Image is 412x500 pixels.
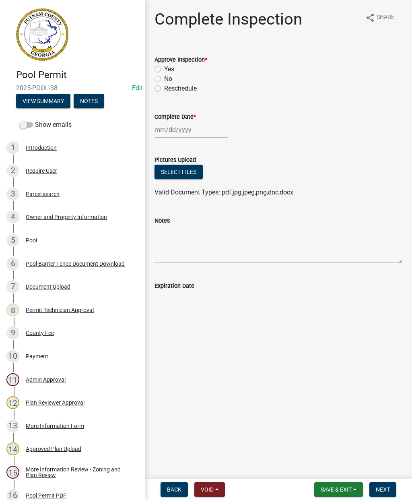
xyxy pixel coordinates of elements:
div: Parcel search [26,191,60,197]
span: Void [201,486,214,493]
div: Introduction [26,145,57,151]
wm-modal-confirm: Summary [16,98,70,105]
span: Save & Exit [321,486,352,493]
div: Plan Reviewer Approval [26,400,84,405]
label: Expiration Date [154,283,194,289]
wm-modal-confirm: Notes [74,98,104,105]
div: Payment [26,353,48,359]
label: Complete Date [154,114,196,120]
a: Edit [132,84,143,92]
div: Require User [26,168,57,174]
div: Pool [26,238,37,243]
div: 6 [6,257,19,270]
span: Next [376,486,390,493]
div: 4 [6,211,19,223]
button: shareShare [359,10,401,25]
span: Share [377,13,394,23]
div: Pool Barrier Fence Document Download [26,261,125,267]
span: Back [167,486,181,493]
div: 7 [6,280,19,293]
button: Next [369,482,396,497]
button: Select files [154,165,203,179]
div: 11 [6,373,19,386]
button: Notes [74,94,104,108]
button: Void [194,482,225,497]
div: More Information Review - Zoning and Plan Review [26,467,132,478]
div: 10 [6,350,19,363]
wm-modal-confirm: Edit Application Number [132,84,143,92]
label: Show emails [19,120,72,130]
div: Owner and Property Information [26,214,107,220]
button: Save & Exit [314,482,363,497]
div: 12 [6,396,19,409]
img: Putnam County, Georgia [16,8,68,61]
div: Admin Approval [26,377,66,382]
button: Back [161,482,188,497]
label: Yes [164,64,174,74]
div: 15 [6,466,19,479]
label: No [164,74,172,84]
h1: Complete Inspection [154,10,302,29]
div: 9 [6,326,19,339]
label: Approve Inspection [154,57,207,63]
div: County Fee [26,330,54,336]
label: Notes [154,218,170,224]
h4: Pool Permit [16,69,138,81]
div: 2 [6,164,19,177]
div: 5 [6,234,19,247]
div: More Information Form [26,423,84,429]
span: 2025-POOL-38 [16,84,129,92]
div: 8 [6,304,19,316]
div: 14 [6,442,19,455]
button: View Summary [16,94,70,108]
div: Approved Plan Upload [26,446,81,452]
div: 13 [6,419,19,432]
i: share [365,13,375,23]
label: Pictures Upload [154,157,196,163]
input: mm/dd/yyyy [154,122,228,138]
div: Document Upload [26,284,70,289]
div: 3 [6,188,19,200]
span: Valid Document Types: pdf,jpg,jpeg,png,doc,docx [154,188,293,196]
div: Permit Technician Approval [26,307,94,313]
label: Reschedule [164,84,197,93]
div: Pool Permit PDF [26,493,66,498]
div: 1 [6,141,19,154]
